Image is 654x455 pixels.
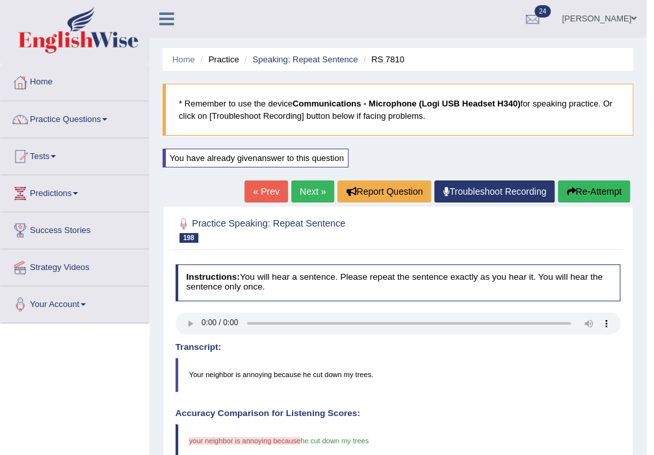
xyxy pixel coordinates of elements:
h4: Accuracy Comparison for Listening Scores: [176,409,621,419]
span: 198 [179,233,198,243]
h4: Transcript: [176,343,621,352]
a: Success Stories [1,212,149,245]
li: Practice [197,53,239,66]
span: 24 [534,5,551,18]
div: You have already given answer to this question [163,149,348,167]
a: Practice Questions [1,101,149,134]
blockquote: * Remember to use the device for speaking practice. Or click on [Troubleshoot Recording] button b... [163,84,633,136]
a: Tests [1,138,149,171]
a: Next » [291,180,334,203]
a: « Prev [244,180,287,203]
a: Speaking: Repeat Sentence [252,55,358,64]
a: Your Account [1,286,149,319]
blockquote: Your neighbor is annoying because he cut down my trees. [176,358,621,391]
a: Strategy Videos [1,249,149,282]
li: RS 7810 [360,53,404,66]
span: your neighbor is annoying because [189,437,300,445]
h2: Practice Speaking: Repeat Sentence [176,215,451,243]
span: he cut down my trees [300,437,369,445]
a: Troubleshoot Recording [434,180,555,203]
a: Home [172,55,195,64]
a: Predictions [1,175,149,208]
b: Communications - Microphone (Logi USB Headset H340) [293,99,520,108]
a: Home [1,64,149,97]
h4: You will hear a sentence. Please repeat the sentence exactly as you hear it. You will hear the se... [176,264,621,301]
b: Instructions: [186,272,239,282]
button: Re-Attempt [558,180,630,203]
button: Report Question [337,180,431,203]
